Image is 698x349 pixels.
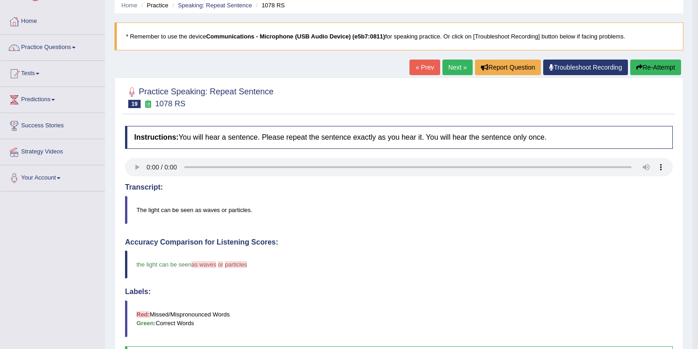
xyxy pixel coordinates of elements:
span: or [218,261,224,268]
h4: Transcript: [125,183,673,191]
a: Predictions [0,87,105,110]
button: Report Question [475,60,541,75]
h4: Labels: [125,288,673,296]
b: Instructions: [134,133,179,141]
b: Communications - Microphone (USB Audio Device) (e5b7:0811) [206,33,385,40]
h4: You will hear a sentence. Please repeat the sentence exactly as you hear it. You will hear the se... [125,126,673,149]
small: Exam occurring question [143,100,153,109]
button: Re-Attempt [630,60,681,75]
span: 19 [128,100,141,108]
a: Strategy Videos [0,139,105,162]
a: Your Account [0,165,105,188]
span: particles [225,261,247,268]
span: as waves [191,261,216,268]
li: 1078 RS [254,1,285,10]
small: 1078 RS [155,99,185,108]
blockquote: Missed/Mispronounced Words Correct Words [125,300,673,337]
a: Speaking: Repeat Sentence [178,2,252,9]
a: Next » [442,60,473,75]
a: Success Stories [0,113,105,136]
a: Home [121,2,137,9]
h4: Accuracy Comparison for Listening Scores: [125,238,673,246]
a: Home [0,9,105,32]
a: « Prev [409,60,440,75]
a: Troubleshoot Recording [543,60,628,75]
li: Practice [139,1,168,10]
a: Practice Questions [0,35,105,58]
blockquote: * Remember to use the device for speaking practice. Or click on [Troubleshoot Recording] button b... [115,22,683,50]
blockquote: The light can be seen as waves or particles. [125,196,673,224]
b: Green: [136,320,156,327]
a: Tests [0,61,105,84]
b: Red: [136,311,150,318]
span: the light can be seen [136,261,191,268]
h2: Practice Speaking: Repeat Sentence [125,85,273,108]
